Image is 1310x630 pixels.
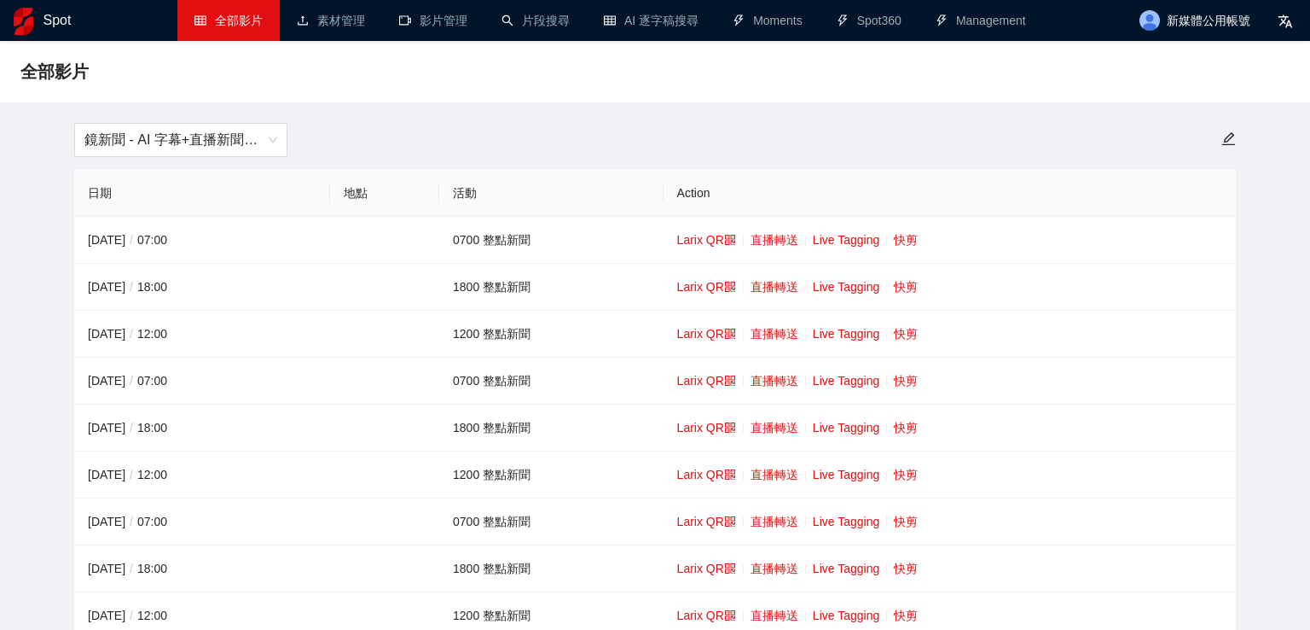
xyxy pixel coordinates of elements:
[813,562,879,575] a: Live Tagging
[677,609,736,622] a: Larix QR
[194,15,206,26] span: table
[813,280,879,294] a: Live Tagging
[439,311,664,358] td: 1200 整點新聞
[74,264,330,311] td: [DATE] 18:00
[439,217,664,264] td: 0700 整點新聞
[439,358,664,405] td: 0700 整點新聞
[813,374,879,388] a: Live Tagging
[677,515,736,528] a: Larix QR
[439,545,664,592] td: 1800 整點新聞
[894,374,918,388] a: 快剪
[724,610,736,621] span: qrcode
[724,422,736,434] span: qrcode
[74,358,330,405] td: [DATE] 07:00
[125,421,137,435] span: /
[724,563,736,575] span: qrcode
[439,264,664,311] td: 1800 整點新聞
[677,562,736,575] a: Larix QR
[439,452,664,499] td: 1200 整點新聞
[751,421,798,435] a: 直播轉送
[677,468,736,481] a: Larix QR
[125,374,137,388] span: /
[439,405,664,452] td: 1800 整點新聞
[677,421,736,435] a: Larix QR
[125,327,137,341] span: /
[813,233,879,247] a: Live Tagging
[677,374,736,388] a: Larix QR
[677,233,736,247] a: Larix QR
[751,468,798,481] a: 直播轉送
[936,14,1026,27] a: thunderboltManagement
[330,170,439,217] th: 地點
[74,170,330,217] th: 日期
[125,515,137,528] span: /
[501,14,570,27] a: search片段搜尋
[724,469,736,481] span: qrcode
[813,468,879,481] a: Live Tagging
[894,515,918,528] a: 快剪
[894,562,918,575] a: 快剪
[751,327,798,341] a: 直播轉送
[1139,10,1160,31] img: avatar
[604,14,698,27] a: tableAI 逐字稿搜尋
[751,515,798,528] a: 直播轉送
[297,14,365,27] a: upload素材管理
[125,609,137,622] span: /
[215,14,263,27] span: 全部影片
[813,609,879,622] a: Live Tagging
[439,499,664,545] td: 0700 整點新聞
[813,327,879,341] a: Live Tagging
[894,609,918,622] a: 快剪
[125,280,137,294] span: /
[74,452,330,499] td: [DATE] 12:00
[125,468,137,481] span: /
[894,468,918,481] a: 快剪
[1221,131,1236,146] span: edit
[724,281,736,293] span: qrcode
[74,545,330,592] td: [DATE] 18:00
[677,280,736,294] a: Larix QR
[20,58,89,85] span: 全部影片
[439,170,664,217] th: 活動
[84,124,277,156] span: 鏡新聞 - AI 字幕+直播新聞（2025-2027）
[894,421,918,435] a: 快剪
[813,421,879,435] a: Live Tagging
[733,14,803,27] a: thunderboltMoments
[125,233,137,247] span: /
[74,311,330,358] td: [DATE] 12:00
[724,328,736,340] span: qrcode
[724,516,736,528] span: qrcode
[74,217,330,264] td: [DATE] 07:00
[74,405,330,452] td: [DATE] 18:00
[751,233,798,247] a: 直播轉送
[894,233,918,247] a: 快剪
[74,499,330,545] td: [DATE] 07:00
[751,609,798,622] a: 直播轉送
[813,515,879,528] a: Live Tagging
[724,234,736,246] span: qrcode
[751,280,798,294] a: 直播轉送
[894,327,918,341] a: 快剪
[751,562,798,575] a: 直播轉送
[894,280,918,294] a: 快剪
[399,14,467,27] a: video-camera影片管理
[14,8,33,35] img: logo
[724,375,736,387] span: qrcode
[837,14,901,27] a: thunderboltSpot360
[677,327,736,341] a: Larix QR
[751,374,798,388] a: 直播轉送
[125,562,137,575] span: /
[664,170,1236,217] th: Action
